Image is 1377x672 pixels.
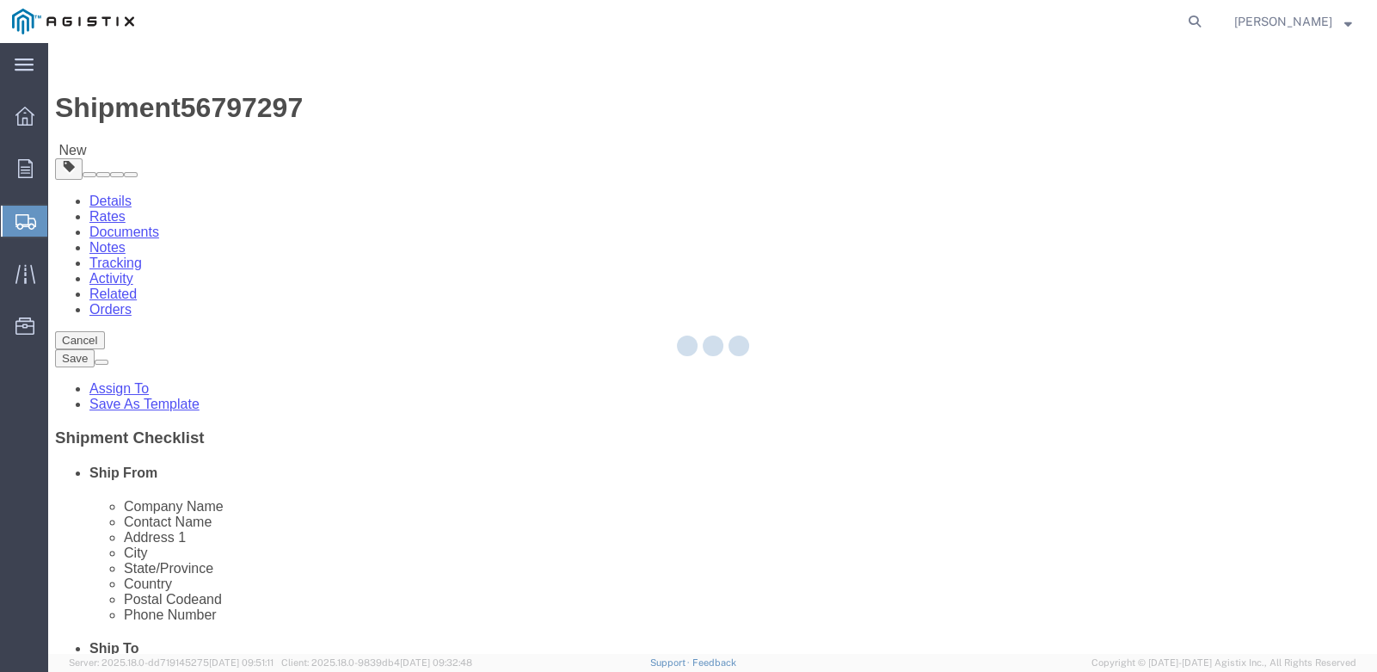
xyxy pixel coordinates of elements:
[281,657,472,668] span: Client: 2025.18.0-9839db4
[69,657,274,668] span: Server: 2025.18.0-dd719145275
[400,657,472,668] span: [DATE] 09:32:48
[692,657,736,668] a: Feedback
[1091,656,1356,670] span: Copyright © [DATE]-[DATE] Agistix Inc., All Rights Reserved
[12,9,134,34] img: logo
[209,657,274,668] span: [DATE] 09:51:11
[649,657,692,668] a: Support
[1234,12,1332,31] span: Manuel Cerecerez
[1233,11,1353,32] button: [PERSON_NAME]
